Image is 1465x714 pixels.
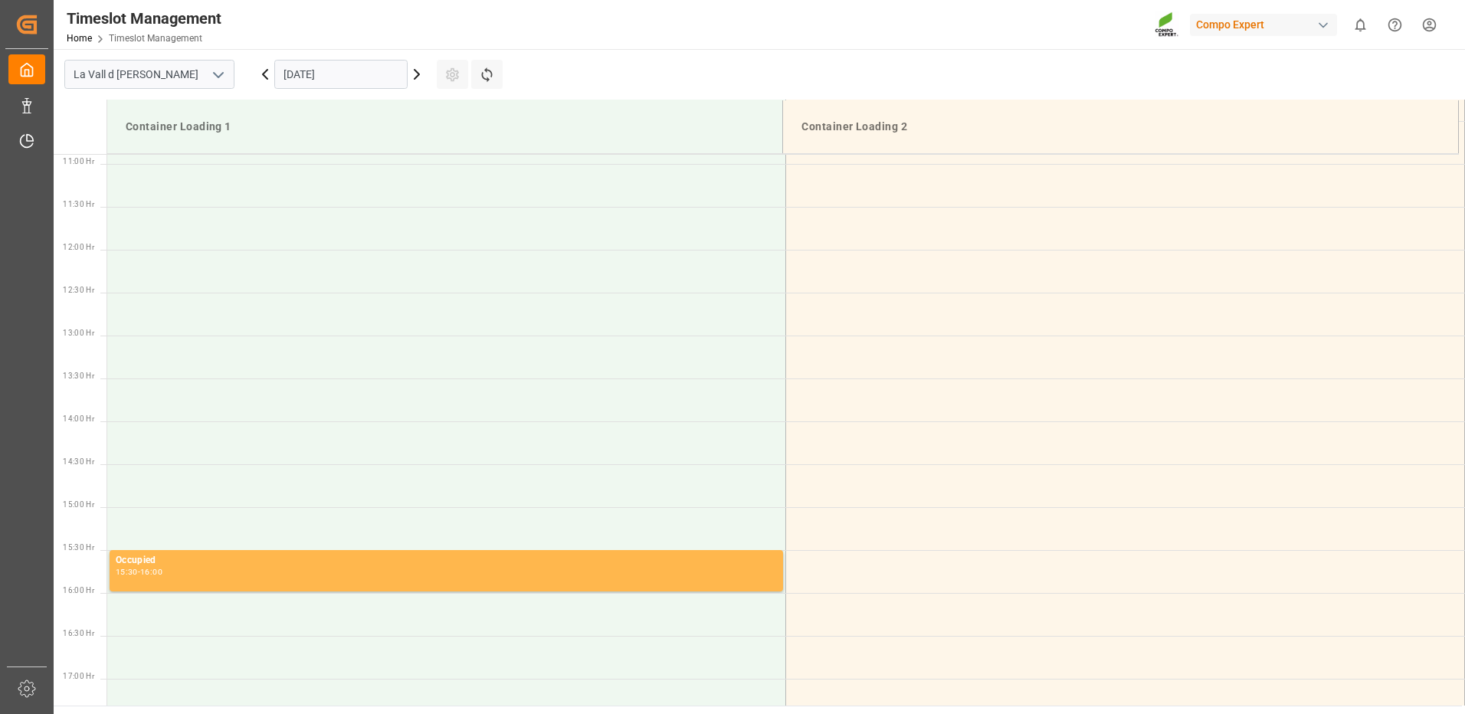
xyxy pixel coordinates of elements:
[120,113,770,141] div: Container Loading 1
[138,568,140,575] div: -
[63,543,94,552] span: 15:30 Hr
[63,629,94,637] span: 16:30 Hr
[63,672,94,680] span: 17:00 Hr
[116,568,138,575] div: 15:30
[63,286,94,294] span: 12:30 Hr
[67,7,221,30] div: Timeslot Management
[63,457,94,466] span: 14:30 Hr
[63,500,94,509] span: 15:00 Hr
[63,414,94,423] span: 14:00 Hr
[63,586,94,594] span: 16:00 Hr
[116,553,777,568] div: Occupied
[63,200,94,208] span: 11:30 Hr
[206,63,229,87] button: open menu
[274,60,408,89] input: DD.MM.YYYY
[67,33,92,44] a: Home
[795,113,1446,141] div: Container Loading 2
[63,372,94,380] span: 13:30 Hr
[63,157,94,165] span: 11:00 Hr
[140,568,162,575] div: 16:00
[63,329,94,337] span: 13:00 Hr
[63,243,94,251] span: 12:00 Hr
[64,60,234,89] input: Type to search/select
